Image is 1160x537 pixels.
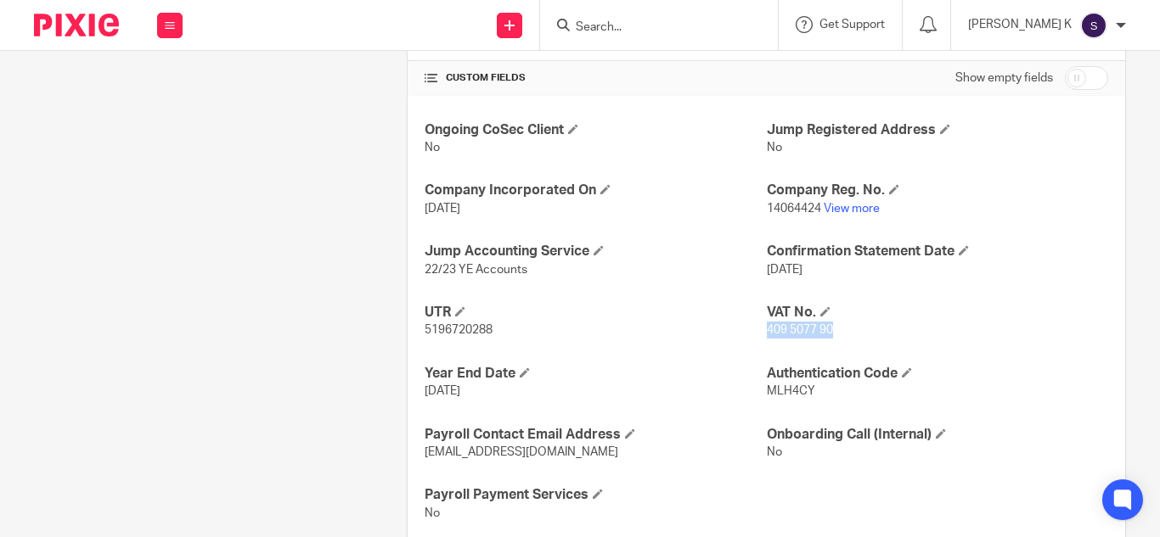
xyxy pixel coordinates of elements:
span: [DATE] [767,264,802,276]
h4: Authentication Code [767,365,1108,383]
h4: Company Incorporated On [425,182,766,199]
img: svg%3E [1080,12,1107,39]
h4: CUSTOM FIELDS [425,71,766,85]
h4: Company Reg. No. [767,182,1108,199]
span: [DATE] [425,203,460,215]
span: No [767,142,782,154]
h4: VAT No. [767,304,1108,322]
span: Get Support [819,19,885,31]
h4: UTR [425,304,766,322]
img: Pixie [34,14,119,36]
h4: Confirmation Statement Date [767,243,1108,260]
span: 409 5077 90 [767,324,833,336]
h4: Payroll Contact Email Address [425,426,766,444]
h4: Jump Registered Address [767,121,1108,139]
h4: Onboarding Call (Internal) [767,426,1108,444]
h4: Ongoing CoSec Client [425,121,766,139]
span: MLH4CY [767,385,815,397]
span: No [767,446,782,458]
p: [PERSON_NAME] K [968,16,1072,33]
span: 14064424 [767,203,821,215]
label: Show empty fields [955,70,1053,87]
input: Search [574,20,727,36]
h4: Year End Date [425,365,766,383]
span: No [425,507,440,519]
span: 5196720288 [425,324,493,336]
span: 22/23 YE Accounts [425,264,527,276]
span: [DATE] [425,385,460,397]
h4: Payroll Payment Services [425,486,766,504]
span: No [425,142,440,154]
span: [EMAIL_ADDRESS][DOMAIN_NAME] [425,446,618,458]
h4: Jump Accounting Service [425,243,766,260]
a: View more [824,203,880,215]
